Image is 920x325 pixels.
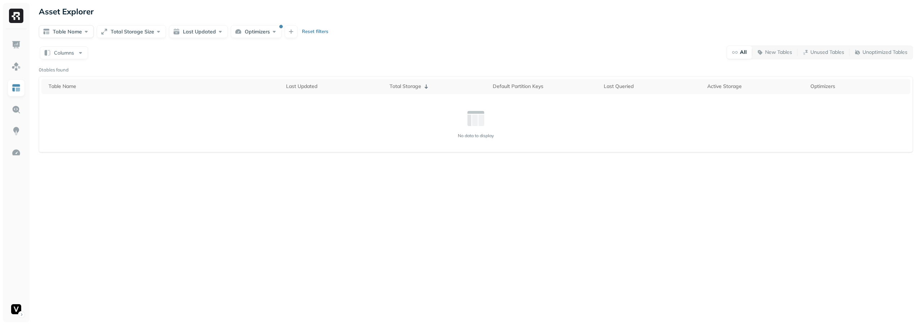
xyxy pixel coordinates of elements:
[286,83,382,90] div: Last Updated
[458,133,494,138] p: No data to display
[302,28,328,35] p: Reset filters
[740,49,747,56] p: All
[39,25,94,38] button: Table Name
[40,46,88,59] button: Columns
[49,83,279,90] div: Table Name
[765,49,792,56] p: New Tables
[11,105,21,114] img: Query Explorer
[862,49,907,56] p: Unoptimized Tables
[604,83,700,90] div: Last Queried
[169,25,228,38] button: Last Updated
[11,148,21,157] img: Optimization
[493,83,597,90] div: Default Partition Keys
[97,25,166,38] button: Total Storage Size
[11,126,21,136] img: Insights
[810,83,907,90] div: Optimizers
[39,66,69,74] p: 0 tables found
[11,304,21,314] img: Voodoo
[39,6,94,17] p: Asset Explorer
[11,40,21,50] img: Dashboard
[390,82,486,91] div: Total Storage
[810,49,844,56] p: Unused Tables
[707,83,804,90] div: Active Storage
[11,62,21,71] img: Assets
[231,25,282,38] button: Optimizers
[11,83,21,93] img: Asset Explorer
[9,9,23,23] img: Ryft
